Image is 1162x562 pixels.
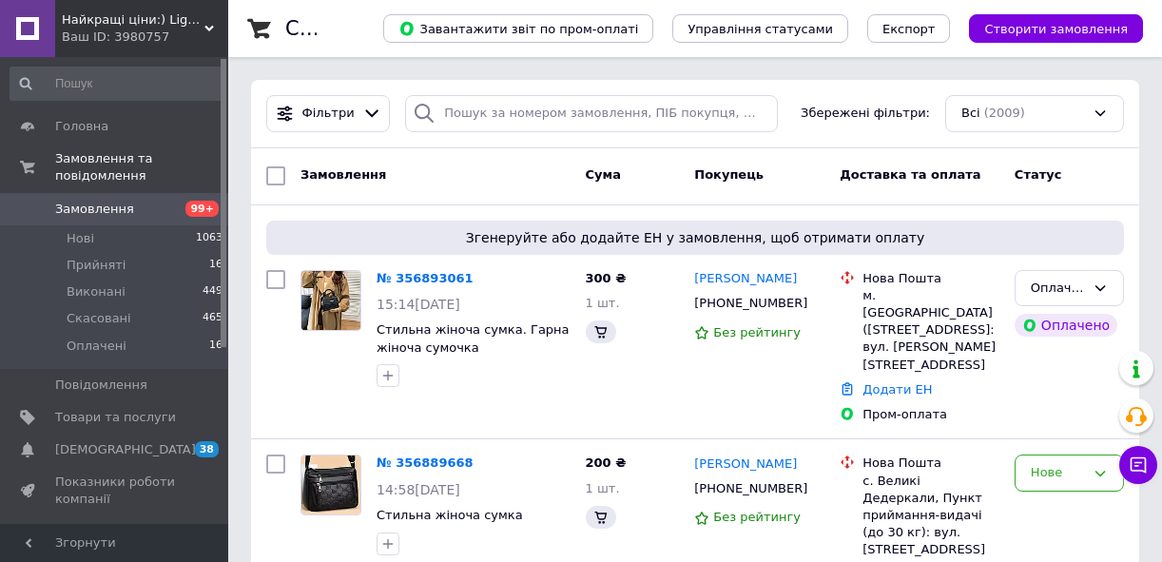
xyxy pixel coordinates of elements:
[67,283,126,300] span: Виконані
[274,228,1116,247] span: Згенеруйте або додайте ЕН у замовлення, щоб отримати оплату
[10,67,224,101] input: Пошук
[862,287,999,374] div: м. [GEOGRAPHIC_DATA] ([STREET_ADDRESS]: вул. [PERSON_NAME][STREET_ADDRESS]
[301,271,360,330] img: Фото товару
[862,406,999,423] div: Пром-оплата
[672,14,848,43] button: Управління статусами
[55,150,228,184] span: Замовлення та повідомлення
[383,14,653,43] button: Завантажити звіт по пром-оплаті
[961,105,980,123] span: Всі
[840,167,980,182] span: Доставка та оплата
[62,11,204,29] span: Найкращі ціни:) Lightssshop
[1031,279,1085,299] div: Оплачено
[196,230,223,247] span: 1063
[209,257,223,274] span: 16
[300,455,361,515] a: Фото товару
[694,167,764,182] span: Покупець
[713,510,801,524] span: Без рейтингу
[67,338,126,355] span: Оплачені
[377,455,474,470] a: № 356889668
[62,29,228,46] div: Ваш ID: 3980757
[67,230,94,247] span: Нові
[950,21,1143,35] a: Створити замовлення
[300,167,386,182] span: Замовлення
[688,22,833,36] span: Управління статусами
[867,14,951,43] button: Експорт
[694,455,797,474] a: [PERSON_NAME]
[302,105,355,123] span: Фільтри
[882,22,936,36] span: Експорт
[694,270,797,288] a: [PERSON_NAME]
[586,455,627,470] span: 200 ₴
[586,481,620,495] span: 1 шт.
[862,382,932,397] a: Додати ЕН
[862,473,999,559] div: с. Великі Дедеркали, Пункт приймання-видачі (до 30 кг): вул. [STREET_ADDRESS]
[713,325,801,339] span: Без рейтингу
[203,310,223,327] span: 465
[969,14,1143,43] button: Створити замовлення
[586,296,620,310] span: 1 шт.
[301,455,360,514] img: Фото товару
[1119,446,1157,484] button: Чат з покупцем
[405,95,778,132] input: Пошук за номером замовлення, ПІБ покупця, номером телефону, Email, номером накладної
[398,20,638,37] span: Завантажити звіт по пром-оплаті
[55,441,196,458] span: [DEMOGRAPHIC_DATA]
[185,201,219,217] span: 99+
[586,271,627,285] span: 300 ₴
[67,310,131,327] span: Скасовані
[690,291,809,316] div: [PHONE_NUMBER]
[67,257,126,274] span: Прийняті
[285,17,478,40] h1: Список замовлень
[984,22,1128,36] span: Створити замовлення
[300,270,361,331] a: Фото товару
[203,283,223,300] span: 449
[984,106,1025,120] span: (2009)
[377,322,570,355] a: Стильна жіноча сумка. Гарна жіноча сумочка
[801,105,930,123] span: Збережені фільтри:
[586,167,621,182] span: Cума
[377,271,474,285] a: № 356893061
[862,270,999,287] div: Нова Пошта
[209,338,223,355] span: 16
[55,474,176,508] span: Показники роботи компанії
[690,476,809,501] div: [PHONE_NUMBER]
[55,377,147,394] span: Повідомлення
[55,201,134,218] span: Замовлення
[1015,314,1117,337] div: Оплачено
[377,482,460,497] span: 14:58[DATE]
[55,118,108,135] span: Головна
[55,409,176,426] span: Товари та послуги
[377,297,460,312] span: 15:14[DATE]
[1031,463,1085,483] div: Нове
[1015,167,1062,182] span: Статус
[195,441,219,457] span: 38
[377,508,523,522] a: Стильна жіноча сумка
[862,455,999,472] div: Нова Пошта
